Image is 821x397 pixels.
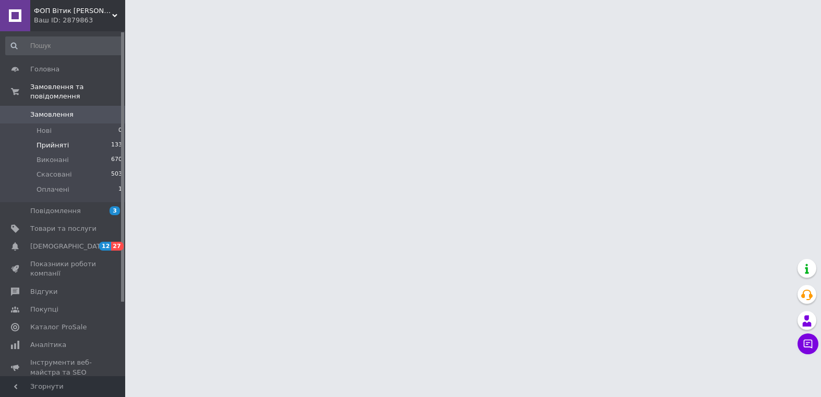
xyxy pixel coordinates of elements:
[30,322,87,332] span: Каталог ProSale
[34,6,112,16] span: ФОП Вітик О.С.
[37,126,52,135] span: Нові
[37,185,69,194] span: Оплачені
[30,224,96,233] span: Товари та послуги
[30,287,57,296] span: Відгуки
[30,340,66,350] span: Аналітика
[34,16,125,25] div: Ваш ID: 2879863
[30,82,125,101] span: Замовлення та повідомлення
[118,185,122,194] span: 1
[30,242,107,251] span: [DEMOGRAPHIC_DATA]
[110,206,120,215] span: 3
[30,259,96,278] span: Показники роботи компанії
[118,126,122,135] span: 0
[37,141,69,150] span: Прийняті
[30,358,96,377] span: Інструменти веб-майстра та SEO
[37,170,72,179] span: Скасовані
[111,170,122,179] span: 503
[5,36,123,55] input: Пошук
[30,65,59,74] span: Головна
[37,155,69,165] span: Виконані
[99,242,111,251] span: 12
[30,206,81,216] span: Повідомлення
[30,305,58,314] span: Покупці
[111,141,122,150] span: 133
[111,155,122,165] span: 670
[111,242,123,251] span: 27
[798,333,818,354] button: Чат з покупцем
[30,110,74,119] span: Замовлення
